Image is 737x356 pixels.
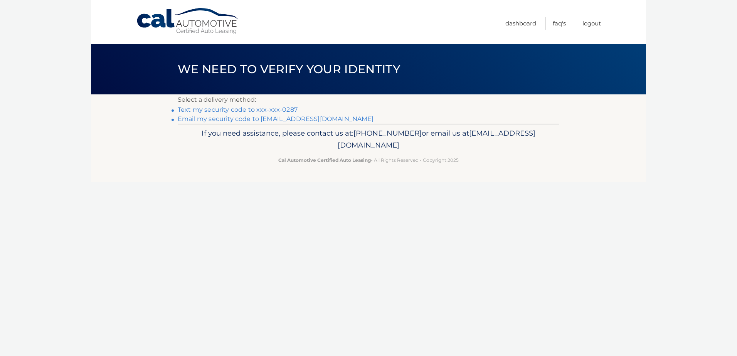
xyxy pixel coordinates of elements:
p: - All Rights Reserved - Copyright 2025 [183,156,554,164]
strong: Cal Automotive Certified Auto Leasing [278,157,371,163]
a: Text my security code to xxx-xxx-0287 [178,106,298,113]
a: Dashboard [505,17,536,30]
a: Email my security code to [EMAIL_ADDRESS][DOMAIN_NAME] [178,115,374,123]
span: [PHONE_NUMBER] [353,129,422,138]
p: If you need assistance, please contact us at: or email us at [183,127,554,152]
a: Cal Automotive [136,8,240,35]
a: Logout [582,17,601,30]
p: Select a delivery method: [178,94,559,105]
a: FAQ's [553,17,566,30]
span: We need to verify your identity [178,62,400,76]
